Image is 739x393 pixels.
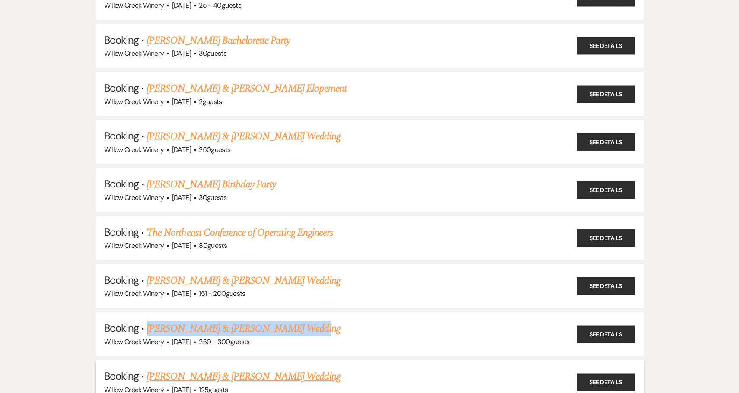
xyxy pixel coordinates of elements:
[199,241,227,250] span: 80 guests
[199,193,226,202] span: 30 guests
[104,145,164,154] span: Willow Creek Winery
[199,145,230,154] span: 250 guests
[147,273,340,288] a: [PERSON_NAME] & [PERSON_NAME] Wedding
[104,337,164,346] span: Willow Creek Winery
[104,49,164,58] span: Willow Creek Winery
[577,181,635,199] a: See Details
[147,177,276,192] a: [PERSON_NAME] Birthday Party
[104,33,139,47] span: Booking
[104,1,164,10] span: Willow Creek Winery
[104,321,139,335] span: Booking
[172,49,191,58] span: [DATE]
[199,1,241,10] span: 25 - 40 guests
[172,97,191,106] span: [DATE]
[104,129,139,143] span: Booking
[172,289,191,298] span: [DATE]
[104,241,164,250] span: Willow Creek Winery
[104,289,164,298] span: Willow Creek Winery
[577,277,635,295] a: See Details
[577,325,635,343] a: See Details
[104,177,139,190] span: Booking
[147,225,333,241] a: The Northeast Conference of Operating Engineers
[104,369,139,383] span: Booking
[147,369,340,384] a: [PERSON_NAME] & [PERSON_NAME] Wedding
[104,273,139,287] span: Booking
[577,133,635,151] a: See Details
[147,129,340,144] a: [PERSON_NAME] & [PERSON_NAME] Wedding
[577,373,635,391] a: See Details
[172,241,191,250] span: [DATE]
[104,225,139,239] span: Booking
[577,85,635,103] a: See Details
[104,193,164,202] span: Willow Creek Winery
[172,1,191,10] span: [DATE]
[577,37,635,55] a: See Details
[104,81,139,95] span: Booking
[199,337,249,346] span: 250 - 300 guests
[199,97,222,106] span: 2 guests
[172,145,191,154] span: [DATE]
[172,193,191,202] span: [DATE]
[147,33,290,48] a: [PERSON_NAME] Bachelorette Party
[147,321,340,336] a: [PERSON_NAME] & [PERSON_NAME] Wedding
[199,49,226,58] span: 30 guests
[172,337,191,346] span: [DATE]
[147,81,347,96] a: [PERSON_NAME] & [PERSON_NAME] Elopement
[104,97,164,106] span: Willow Creek Winery
[199,289,245,298] span: 151 - 200 guests
[577,229,635,247] a: See Details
